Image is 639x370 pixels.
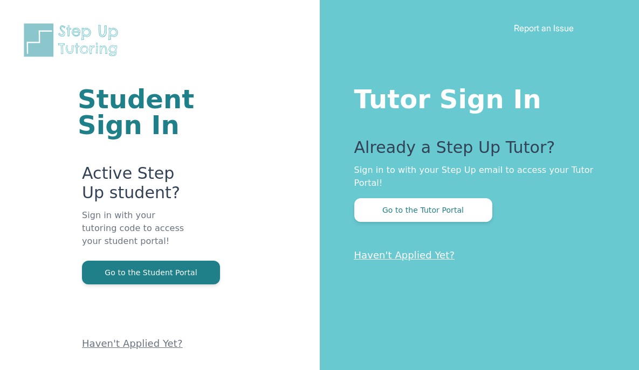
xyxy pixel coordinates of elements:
[354,205,492,215] a: Go to the Tutor Portal
[354,249,455,261] a: Haven't Applied Yet?
[354,138,596,164] p: Already a Step Up Tutor?
[82,267,220,277] a: Go to the Student Portal
[82,209,190,261] p: Sign in with your tutoring code to access your student portal!
[82,164,190,209] p: Active Step Up student?
[354,164,596,190] p: Sign in to with your Step Up email to access your Tutor Portal!
[514,23,574,33] a: Report an Issue
[354,82,596,112] h1: Tutor Sign In
[82,261,220,284] button: Go to the Student Portal
[354,198,492,222] button: Go to the Tutor Portal
[78,86,190,138] h1: Student Sign In
[22,22,125,59] img: Step Up Tutoring horizontal logo
[82,338,183,349] a: Haven't Applied Yet?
